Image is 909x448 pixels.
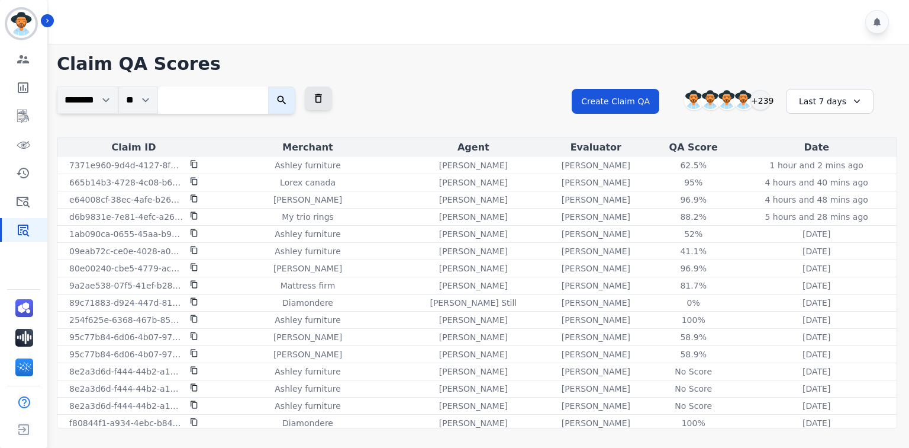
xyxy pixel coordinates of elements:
p: [PERSON_NAME] [562,263,630,274]
div: No Score [667,400,720,412]
p: [PERSON_NAME] [562,366,630,377]
div: 96.9% [667,263,720,274]
div: 81.7% [667,280,720,292]
img: Bordered avatar [7,9,36,38]
p: [PERSON_NAME] [562,314,630,326]
p: Ashley furniture [275,314,340,326]
p: [DATE] [802,314,830,326]
p: 95c77b84-6d06-4b07-9700-5ac3b7cb0c30 [69,348,183,360]
p: [DATE] [802,400,830,412]
p: [PERSON_NAME] [439,245,508,257]
p: [DATE] [802,297,830,309]
p: [PERSON_NAME] [562,211,630,223]
div: 95% [667,177,720,188]
p: [PERSON_NAME] [273,331,342,343]
p: f80844f1-a934-4ebc-b846-e9e0e9df110c [69,417,183,429]
p: Ashley furniture [275,366,340,377]
p: [PERSON_NAME] [439,159,508,171]
div: 88.2% [667,211,720,223]
p: 80e00240-cbe5-4779-ac79-a684b55ceb15 [69,263,183,274]
p: [PERSON_NAME] [439,383,508,395]
div: Last 7 days [786,89,873,114]
div: Evaluator [544,140,648,155]
p: [PERSON_NAME] [562,331,630,343]
div: 62.5% [667,159,720,171]
p: [PERSON_NAME] [273,194,342,206]
p: [DATE] [802,348,830,360]
p: [PERSON_NAME] [439,400,508,412]
p: [PERSON_NAME] [562,417,630,429]
p: d6b9831e-7e81-4efc-a26e-365f8f136c5c [69,211,183,223]
p: [PERSON_NAME] [562,400,630,412]
p: 254f625e-6368-467b-859b-9dc08b5a0c5a [69,314,183,326]
p: My trio rings [282,211,334,223]
p: e64008cf-38ec-4afe-b266-712491fecbb1 [69,194,183,206]
p: 8e2a3d6d-f444-44b2-a14f-493d1792efdc [69,366,183,377]
p: [DATE] [802,331,830,343]
p: [PERSON_NAME] [439,331,508,343]
p: [PERSON_NAME] [439,348,508,360]
div: +239 [750,90,771,110]
div: 100% [667,417,720,429]
p: Mattress firm [281,280,336,292]
p: [PERSON_NAME] [273,348,342,360]
div: Claim ID [60,140,208,155]
p: [PERSON_NAME] [439,314,508,326]
p: Ashley furniture [275,383,340,395]
div: 41.1% [667,245,720,257]
p: 4 hours and 40 mins ago [765,177,868,188]
div: 0% [667,297,720,309]
p: [PERSON_NAME] [439,263,508,274]
p: Ashley furniture [275,245,340,257]
p: 1ab090ca-0655-45aa-b945-f8d71f400f01 [69,228,183,240]
p: Ashley furniture [275,400,340,412]
div: 58.9% [667,331,720,343]
p: [PERSON_NAME] [562,194,630,206]
p: 95c77b84-6d06-4b07-9700-5ac3b7cb0c30 [69,331,183,343]
p: [PERSON_NAME] [562,348,630,360]
div: 58.9% [667,348,720,360]
p: [PERSON_NAME] [439,366,508,377]
p: [PERSON_NAME] [439,417,508,429]
p: 8e2a3d6d-f444-44b2-a14f-493d1792efdc [69,383,183,395]
p: [PERSON_NAME] [562,228,630,240]
div: Merchant [212,140,403,155]
p: [PERSON_NAME] [439,228,508,240]
p: Diamondere [282,417,333,429]
div: No Score [667,383,720,395]
p: [PERSON_NAME] [562,245,630,257]
p: [DATE] [802,228,830,240]
p: [PERSON_NAME] [562,177,630,188]
p: 09eab72c-ce0e-4028-a0d9-f4e1b965ba3f [69,245,183,257]
p: Diamondere [282,297,333,309]
p: 1 hour and 2 mins ago [770,159,863,171]
div: QA Score [653,140,734,155]
div: 52% [667,228,720,240]
p: [PERSON_NAME] [562,159,630,171]
p: Ashley furniture [275,228,340,240]
div: Agent [408,140,539,155]
p: [DATE] [802,383,830,395]
p: [PERSON_NAME] [562,297,630,309]
p: [DATE] [802,366,830,377]
p: [DATE] [802,280,830,292]
p: [PERSON_NAME] [273,263,342,274]
p: 89c71883-d924-447d-81de-ce95e90f5215 [69,297,183,309]
p: [PERSON_NAME] [562,383,630,395]
div: No Score [667,366,720,377]
button: Create Claim QA [572,89,659,114]
p: [PERSON_NAME] [562,280,630,292]
p: 4 hours and 48 mins ago [765,194,868,206]
p: [PERSON_NAME] [439,280,508,292]
p: [PERSON_NAME] [439,211,508,223]
p: [DATE] [802,417,830,429]
p: [PERSON_NAME] [439,177,508,188]
div: 96.9% [667,194,720,206]
p: 665b14b3-4728-4c08-b64e-c2c9bd23f252 [69,177,183,188]
p: [PERSON_NAME] [439,194,508,206]
p: [DATE] [802,263,830,274]
p: 7371e960-9d4d-4127-8fe1-4047b3f82ae5 [69,159,183,171]
div: 100% [667,314,720,326]
h1: Claim QA Scores [57,53,897,75]
p: [PERSON_NAME] Still [430,297,517,309]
